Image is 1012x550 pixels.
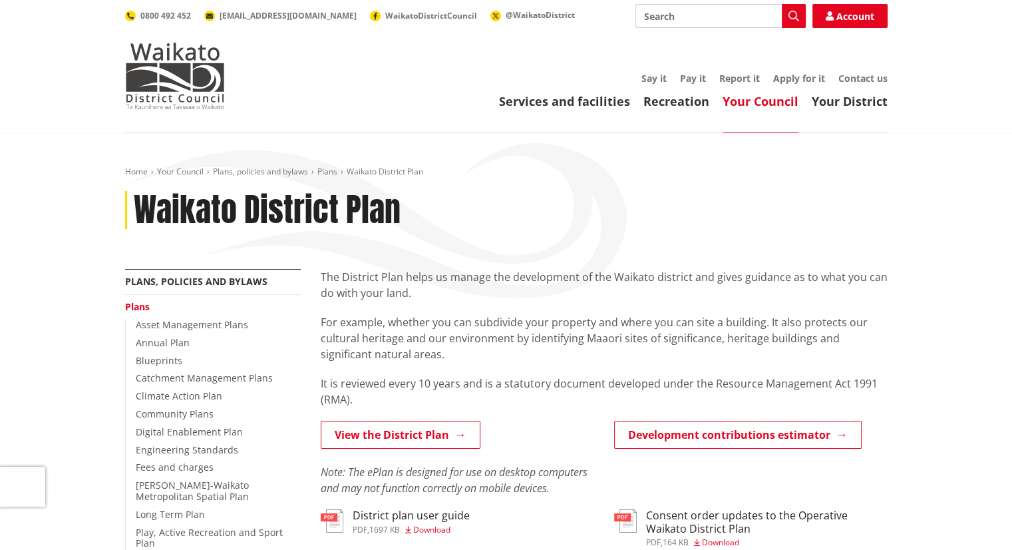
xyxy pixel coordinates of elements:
[136,318,248,331] a: Asset Management Plans
[136,508,205,521] a: Long Term Plan
[614,509,637,533] img: document-pdf.svg
[812,93,888,109] a: Your District
[353,524,367,535] span: pdf
[136,408,214,420] a: Community Plans
[134,191,401,230] h1: Waikato District Plan
[646,537,661,548] span: pdf
[136,443,238,456] a: Engineering Standards
[643,93,709,109] a: Recreation
[125,275,267,288] a: Plans, policies and bylaws
[321,509,343,533] img: document-pdf.svg
[321,314,888,362] p: For example, whether you can subdivide your property and where you can site a building. It also p...
[773,72,825,85] a: Apply for it
[702,537,739,548] span: Download
[136,479,249,503] a: [PERSON_NAME]-Waikato Metropolitan Spatial Plan
[125,166,888,178] nav: breadcrumb
[951,494,999,542] iframe: Messenger Launcher
[614,509,888,546] a: Consent order updates to the Operative Waikato District Plan pdf,164 KB Download
[663,537,689,548] span: 164 KB
[614,421,862,449] a: Development contributions estimator
[136,390,222,402] a: Climate Action Plan
[204,10,357,21] a: [EMAIL_ADDRESS][DOMAIN_NAME]
[347,166,423,177] span: Waikato District Plan
[370,10,477,21] a: WaikatoDistrictCouncil
[125,300,150,313] a: Plans
[157,166,204,177] a: Your Council
[385,10,477,21] span: WaikatoDistrictCouncil
[321,465,588,495] em: Note: The ePlan is designed for use on desktop computers and may not function correctly on mobile...
[812,4,888,28] a: Account
[635,4,806,28] input: Search input
[317,166,337,177] a: Plans
[719,72,760,85] a: Report it
[136,354,182,367] a: Blueprints
[125,166,148,177] a: Home
[136,372,273,384] a: Catchment Management Plans
[213,166,308,177] a: Plans, policies and bylaws
[641,72,667,85] a: Say it
[413,524,450,535] span: Download
[136,526,283,550] a: Play, Active Recreation and Sport Plan
[136,425,243,438] a: Digital Enablement Plan
[321,376,888,408] p: It is reviewed every 10 years and is a statutory document developed under the Resource Management...
[646,539,888,547] div: ,
[321,421,480,449] a: View the District Plan
[353,509,470,522] h3: District plan user guide
[646,509,888,535] h3: Consent order updates to the Operative Waikato District Plan
[499,93,630,109] a: Services and facilities
[321,509,470,533] a: District plan user guide pdf,1697 KB Download
[369,524,400,535] span: 1697 KB
[220,10,357,21] span: [EMAIL_ADDRESS][DOMAIN_NAME]
[140,10,191,21] span: 0800 492 452
[353,526,470,534] div: ,
[136,461,214,473] a: Fees and charges
[321,269,888,301] p: The District Plan helps us manage the development of the Waikato district and gives guidance as t...
[838,72,888,85] a: Contact us
[125,43,225,109] img: Waikato District Council - Te Kaunihera aa Takiwaa o Waikato
[506,9,575,21] span: @WaikatoDistrict
[490,9,575,21] a: @WaikatoDistrict
[136,336,190,349] a: Annual Plan
[680,72,706,85] a: Pay it
[125,10,191,21] a: 0800 492 452
[723,93,798,109] a: Your Council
